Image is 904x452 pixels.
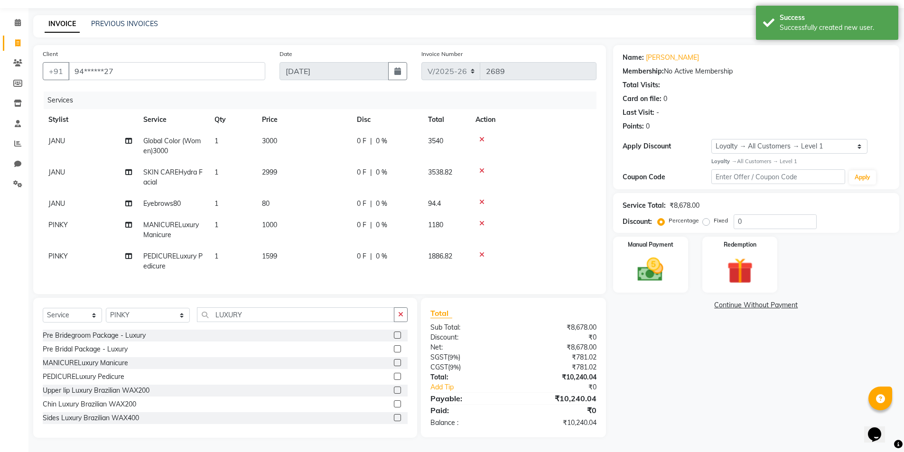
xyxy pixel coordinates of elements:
div: All Customers → Level 1 [711,157,890,166]
div: Balance : [423,418,513,428]
img: _gift.svg [719,255,761,287]
span: | [370,251,372,261]
label: Fixed [714,216,728,225]
span: 0 % [376,220,387,230]
th: Price [256,109,351,130]
span: Total [430,308,452,318]
div: ₹10,240.04 [513,418,604,428]
label: Date [280,50,292,58]
div: Chin Luxury Brazilian WAX200 [43,399,136,409]
label: Percentage [669,216,699,225]
button: Apply [849,170,876,184]
button: +91 [43,62,69,80]
span: PEDICURELuxury Pedicure [143,252,203,270]
span: Global Color (Women)3000 [143,137,201,155]
div: ₹10,240.04 [513,393,604,404]
input: Search or Scan [197,307,395,322]
div: Sub Total: [423,323,513,332]
div: Total: [423,372,513,382]
span: 1 [214,137,218,145]
div: ( ) [423,362,513,372]
span: 1 [214,221,218,229]
th: Disc [351,109,422,130]
div: Membership: [623,66,664,76]
strong: Loyalty → [711,158,736,165]
img: _cash.svg [629,255,671,285]
div: 0 [663,94,667,104]
th: Stylist [43,109,138,130]
span: PINKY [48,252,68,260]
div: Payable: [423,393,513,404]
th: Service [138,109,209,130]
span: JANU [48,168,65,176]
span: 0 % [376,199,387,209]
div: ₹10,240.04 [513,372,604,382]
a: Add Tip [423,382,528,392]
span: CGST [430,363,448,371]
div: No Active Membership [623,66,890,76]
div: Discount: [423,332,513,342]
iframe: chat widget [864,414,895,443]
label: Redemption [724,240,756,249]
a: Continue Without Payment [615,300,897,310]
div: - [656,108,659,118]
span: 0 % [376,167,387,177]
span: 94.4 [428,199,441,208]
span: 0 % [376,136,387,146]
div: Total Visits: [623,80,660,90]
div: Net: [423,342,513,352]
div: ( ) [423,352,513,362]
div: ₹781.02 [513,352,604,362]
div: 0 [646,121,650,131]
div: ₹0 [513,405,604,416]
span: 0 F [357,251,366,261]
span: 2999 [262,168,277,176]
div: MANICURELuxury Manicure [43,358,128,368]
label: Manual Payment [628,240,673,249]
div: ₹8,678.00 [670,201,699,211]
div: Discount: [623,217,652,227]
div: Success [780,13,891,23]
span: | [370,199,372,209]
span: 1599 [262,252,277,260]
span: SKIN CAREHydra Facial [143,168,203,186]
div: Card on file: [623,94,662,104]
div: Points: [623,121,644,131]
span: 80 [262,199,270,208]
th: Qty [209,109,256,130]
span: 3540 [428,137,443,145]
div: PEDICURELuxury Pedicure [43,372,124,382]
div: ₹8,678.00 [513,323,604,332]
span: JANU [48,199,65,208]
label: Invoice Number [421,50,463,58]
span: 3000 [262,137,277,145]
span: | [370,167,372,177]
div: Sides Luxury Brazilian WAX400 [43,413,139,423]
span: SGST [430,353,447,361]
div: ₹0 [513,332,604,342]
span: JANU [48,137,65,145]
span: 0 F [357,199,366,209]
span: PINKY [48,221,68,229]
span: 0 F [357,136,366,146]
th: Total [422,109,470,130]
div: Services [44,92,604,109]
span: 0 F [357,167,366,177]
div: Name: [623,53,644,63]
span: 3538.82 [428,168,452,176]
span: 1 [214,199,218,208]
th: Action [470,109,596,130]
span: 1886.82 [428,252,452,260]
div: Pre Bridal Package - Luxury [43,344,128,354]
span: 1180 [428,221,443,229]
span: | [370,220,372,230]
input: Search by Name/Mobile/Email/Code [68,62,265,80]
div: Last Visit: [623,108,654,118]
span: 1 [214,252,218,260]
span: 0 % [376,251,387,261]
input: Enter Offer / Coupon Code [711,169,845,184]
span: 9% [450,363,459,371]
div: Pre Bridegroom Package - Luxury [43,331,146,341]
label: Client [43,50,58,58]
span: | [370,136,372,146]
